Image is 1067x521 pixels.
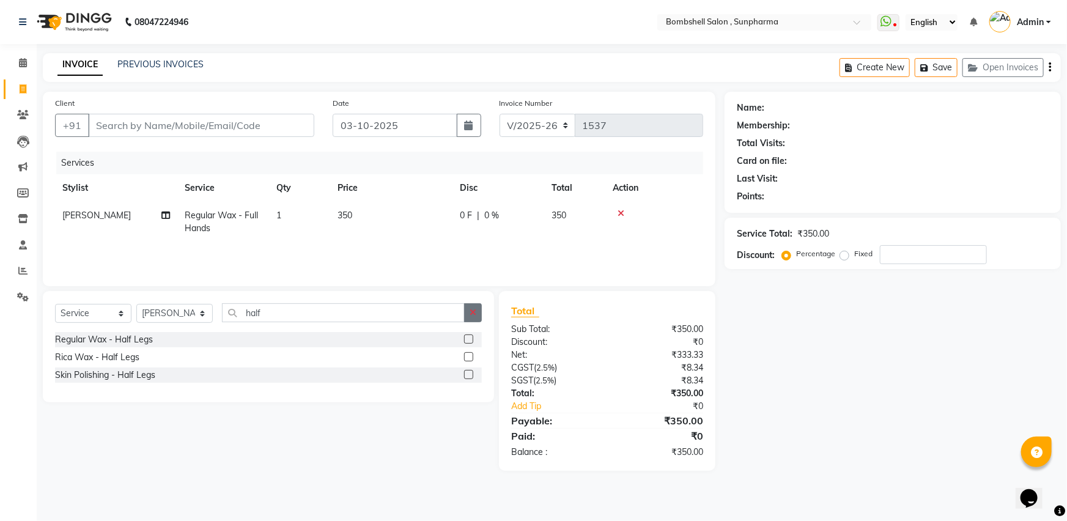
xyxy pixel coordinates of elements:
a: PREVIOUS INVOICES [117,59,204,70]
div: Discount: [737,249,775,262]
div: Discount: [502,336,607,349]
div: Sub Total: [502,323,607,336]
span: | [477,209,479,222]
span: 1 [276,210,281,221]
div: Balance : [502,446,607,459]
label: Invoice Number [500,98,553,109]
img: logo [31,5,115,39]
span: [PERSON_NAME] [62,210,131,221]
a: INVOICE [57,54,103,76]
span: CGST [511,362,534,373]
input: Search or Scan [222,303,465,322]
b: 08047224946 [135,5,188,39]
label: Percentage [796,248,835,259]
th: Price [330,174,452,202]
div: ( ) [502,361,607,374]
button: +91 [55,114,89,137]
th: Service [177,174,269,202]
div: Rica Wax - Half Legs [55,351,139,364]
label: Date [333,98,349,109]
div: Regular Wax - Half Legs [55,333,153,346]
iframe: chat widget [1016,472,1055,509]
div: ₹8.34 [607,374,712,387]
div: ₹0 [625,400,712,413]
div: Name: [737,102,764,114]
span: Total [511,305,539,317]
div: Points: [737,190,764,203]
div: ( ) [502,374,607,387]
div: Paid: [502,429,607,443]
span: 2.5% [536,363,555,372]
span: Regular Wax - Full Hands [185,210,258,234]
div: ₹350.00 [607,323,712,336]
span: 0 % [484,209,499,222]
th: Total [544,174,605,202]
th: Disc [452,174,544,202]
div: Last Visit: [737,172,778,185]
a: Add Tip [502,400,624,413]
button: Create New [840,58,910,77]
div: ₹333.33 [607,349,712,361]
div: ₹350.00 [607,446,712,459]
input: Search by Name/Mobile/Email/Code [88,114,314,137]
img: Admin [989,11,1011,32]
button: Open Invoices [962,58,1044,77]
div: Service Total: [737,227,792,240]
th: Qty [269,174,330,202]
div: ₹350.00 [607,387,712,400]
span: SGST [511,375,533,386]
div: Total: [502,387,607,400]
button: Save [915,58,958,77]
span: 350 [552,210,566,221]
div: ₹0 [607,336,712,349]
label: Fixed [854,248,873,259]
div: ₹350.00 [607,413,712,428]
div: ₹0 [607,429,712,443]
div: ₹8.34 [607,361,712,374]
div: Card on file: [737,155,787,168]
div: Membership: [737,119,790,132]
th: Action [605,174,703,202]
div: Services [56,152,712,174]
div: Total Visits: [737,137,785,150]
div: Net: [502,349,607,361]
span: Admin [1017,16,1044,29]
th: Stylist [55,174,177,202]
span: 350 [338,210,352,221]
div: Payable: [502,413,607,428]
label: Client [55,98,75,109]
div: ₹350.00 [797,227,829,240]
div: Skin Polishing - Half Legs [55,369,155,382]
span: 2.5% [536,375,554,385]
span: 0 F [460,209,472,222]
